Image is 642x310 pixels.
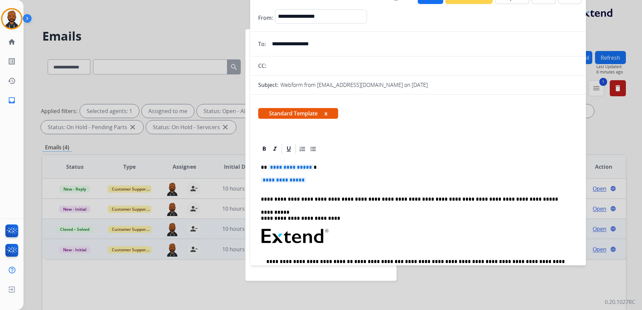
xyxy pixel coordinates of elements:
span: Standard Template [258,108,338,119]
p: 0.20.1027RC [605,298,635,306]
div: Italic [270,144,280,154]
p: From: [258,14,273,22]
p: To: [258,40,266,48]
p: CC: [258,62,266,70]
p: Webform from [EMAIL_ADDRESS][DOMAIN_NAME] on [DATE] [280,81,428,89]
mat-icon: history [8,77,16,85]
div: Bullet List [308,144,318,154]
div: Underline [284,144,294,154]
div: Bold [259,144,269,154]
p: Subject: [258,81,278,89]
img: avatar [2,9,21,28]
div: Ordered List [297,144,308,154]
mat-icon: inbox [8,96,16,104]
mat-icon: home [8,38,16,46]
mat-icon: list_alt [8,57,16,65]
button: x [324,109,327,117]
